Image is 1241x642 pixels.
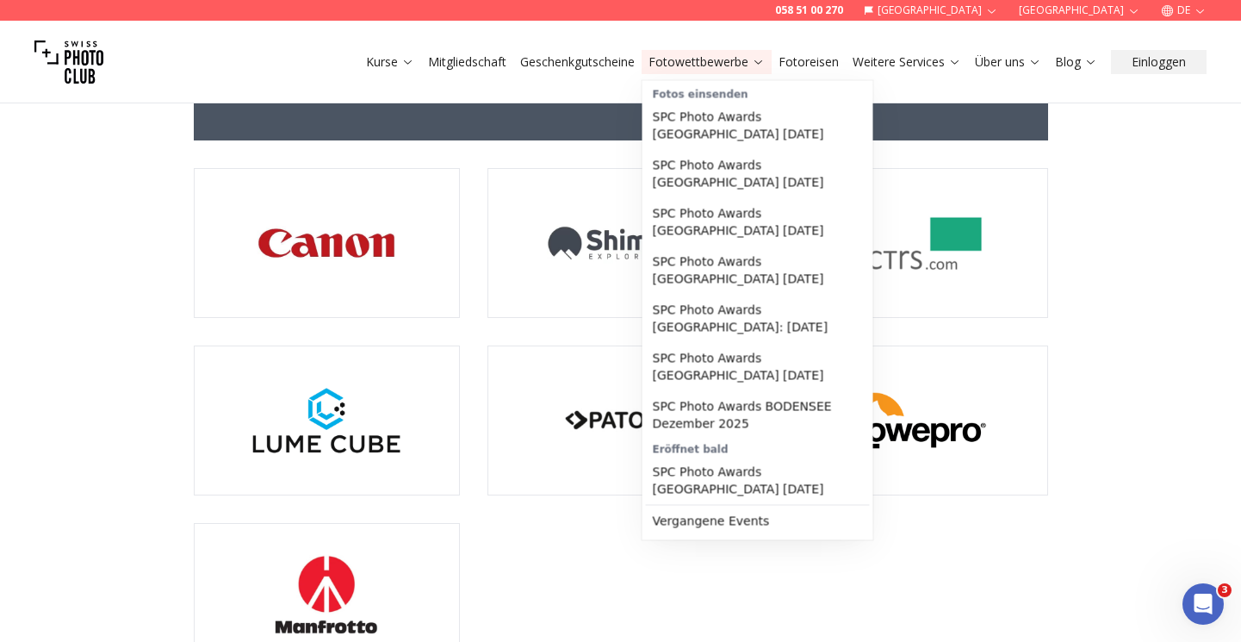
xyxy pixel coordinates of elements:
[359,50,421,74] button: Kurse
[782,346,1046,495] img: Lowepro
[772,50,846,74] button: Fotoreisen
[1218,583,1232,597] span: 3
[1111,50,1207,74] button: Einloggen
[648,53,765,71] a: Fotowettbewerbe
[642,50,772,74] button: Fotowettbewerbe
[366,53,414,71] a: Kurse
[646,391,870,439] a: SPC Photo Awards BODENSEE Dezember 2025
[846,50,968,74] button: Weitere Services
[975,53,1041,71] a: Über uns
[421,50,513,74] button: Mitgliedschaft
[1048,50,1104,74] button: Blog
[488,169,753,317] img: Shimoda
[779,53,839,71] a: Fotoreisen
[646,439,870,457] div: Eröffnet bald
[195,169,459,317] img: Canon
[968,50,1048,74] button: Über uns
[646,150,870,198] a: SPC Photo Awards [GEOGRAPHIC_DATA] [DATE]
[646,246,870,295] a: SPC Photo Awards [GEOGRAPHIC_DATA] [DATE]
[775,3,843,17] a: 058 51 00 270
[646,295,870,343] a: SPC Photo Awards [GEOGRAPHIC_DATA]: [DATE]
[488,346,753,495] img: Patona
[1055,53,1097,71] a: Blog
[646,102,870,150] a: SPC Photo Awards [GEOGRAPHIC_DATA] [DATE]
[520,53,635,71] a: Geschenkgutscheine
[853,53,961,71] a: Weitere Services
[782,169,1046,317] img: Pictrs
[428,53,506,71] a: Mitgliedschaft
[34,28,103,97] img: Swiss photo club
[646,506,870,537] a: Vergangene Events
[646,198,870,246] a: SPC Photo Awards [GEOGRAPHIC_DATA] [DATE]
[195,346,459,495] img: LumeCube
[513,50,642,74] button: Geschenkgutscheine
[1182,583,1224,625] iframe: Intercom live chat
[646,457,870,505] a: SPC Photo Awards [GEOGRAPHIC_DATA] [DATE]
[646,343,870,391] a: SPC Photo Awards [GEOGRAPHIC_DATA] [DATE]
[646,84,870,102] div: Fotos einsenden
